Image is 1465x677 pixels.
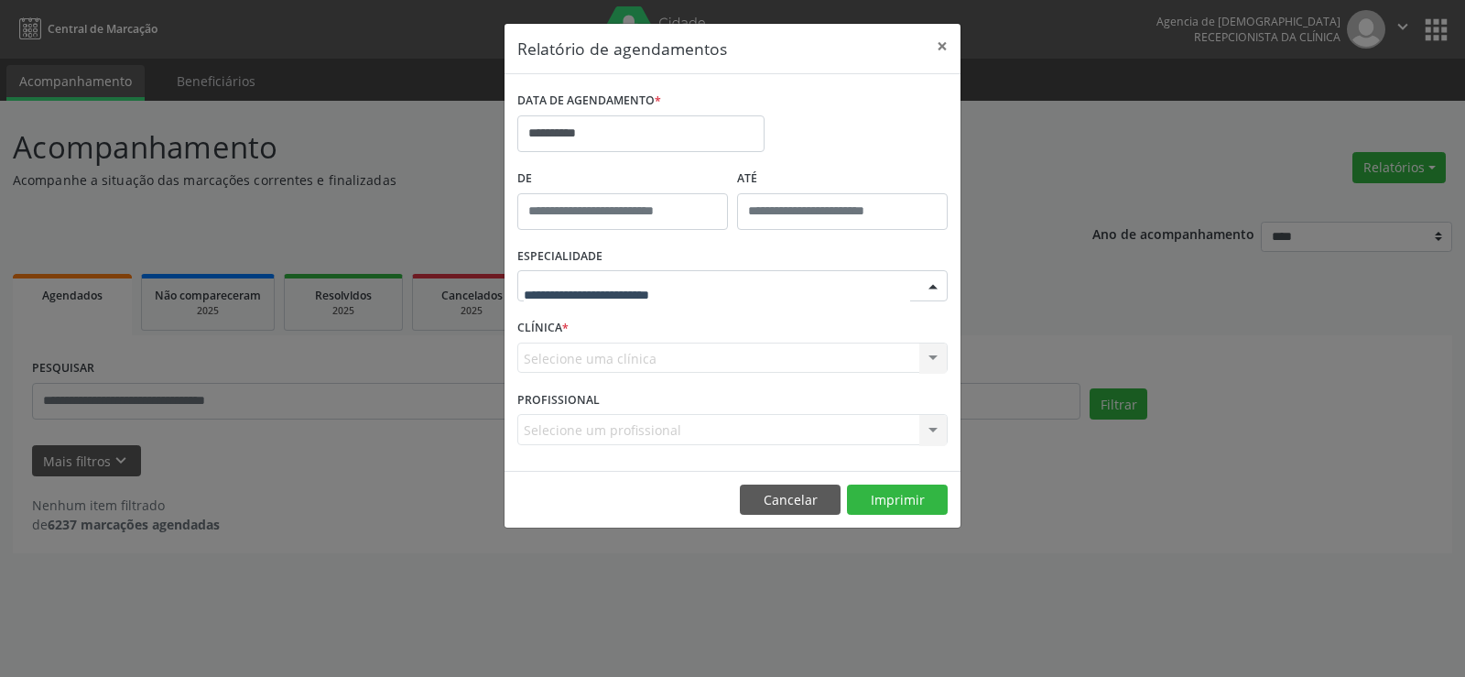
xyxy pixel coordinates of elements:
[517,243,602,271] label: ESPECIALIDADE
[924,24,960,69] button: Close
[517,165,728,193] label: De
[517,87,661,115] label: DATA DE AGENDAMENTO
[737,165,948,193] label: ATÉ
[517,37,727,60] h5: Relatório de agendamentos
